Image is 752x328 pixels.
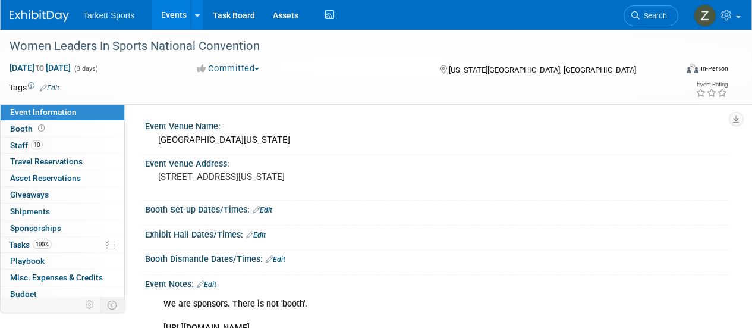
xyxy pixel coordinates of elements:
span: Shipments [10,207,50,216]
span: Giveaways [10,190,49,199]
pre: [STREET_ADDRESS][US_STATE] [158,171,375,182]
div: Booth Dismantle Dates/Times: [145,250,728,265]
a: Edit [266,255,285,264]
a: Playbook [1,253,124,269]
td: Tags [9,82,59,93]
img: ExhibitDay [10,10,69,22]
b: We are sponsors. There is not 'booth'. [163,299,307,309]
div: Exhibit Hall Dates/Times: [145,226,728,241]
span: Budget [10,289,37,299]
div: Women Leaders In Sports National Convention [5,36,667,57]
span: 100% [33,240,52,249]
a: Edit [253,206,272,214]
span: Misc. Expenses & Credits [10,273,103,282]
span: 10 [31,140,43,149]
a: Shipments [1,204,124,220]
a: Event Information [1,104,124,120]
a: Tasks100% [1,237,124,253]
div: Event Venue Name: [145,117,728,132]
a: Sponsorships [1,220,124,236]
td: Toggle Event Tabs [100,297,125,313]
span: Playbook [10,256,45,265]
span: Asset Reservations [10,173,81,183]
div: Event Rating [696,82,728,88]
div: [GEOGRAPHIC_DATA][US_STATE] [154,131,719,149]
div: In-Person [700,64,728,73]
a: Booth [1,121,124,137]
div: Booth Set-up Dates/Times: [145,201,728,216]
a: Search [624,5,678,26]
span: (3 days) [73,65,98,73]
a: Travel Reservations [1,154,124,170]
span: Staff [10,140,43,150]
span: Tasks [9,240,52,249]
a: Edit [197,280,216,289]
div: Event Format [623,62,728,80]
span: Search [640,11,667,20]
a: Budget [1,286,124,302]
span: [US_STATE][GEOGRAPHIC_DATA], [GEOGRAPHIC_DATA] [449,65,636,74]
a: Edit [40,84,59,92]
span: to [34,63,46,73]
a: Asset Reservations [1,170,124,186]
span: Sponsorships [10,223,61,233]
span: Travel Reservations [10,157,83,166]
a: Staff10 [1,138,124,154]
a: Misc. Expenses & Credits [1,270,124,286]
span: Event Information [10,107,77,117]
img: Zak Sigler [694,4,716,27]
a: Giveaways [1,187,124,203]
div: Event Notes: [145,275,728,290]
span: Booth [10,124,47,133]
span: [DATE] [DATE] [9,63,71,73]
button: Committed [193,63,264,75]
img: Format-Inperson.png [687,64,698,73]
td: Personalize Event Tab Strip [80,297,100,313]
a: Edit [246,231,266,239]
div: Event Venue Address: [145,155,728,170]
span: Tarkett Sports [83,11,134,20]
span: Booth not reserved yet [36,124,47,133]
